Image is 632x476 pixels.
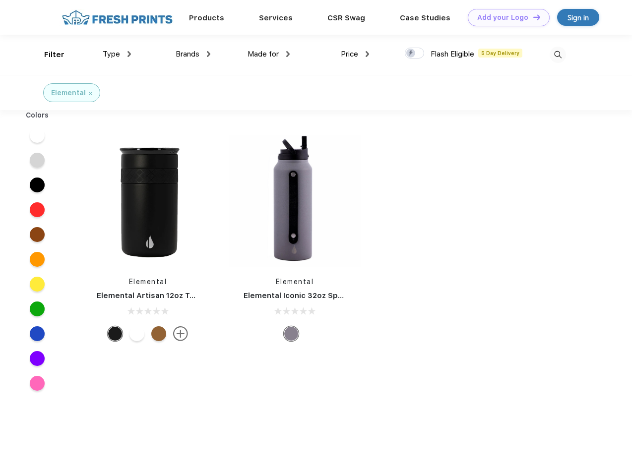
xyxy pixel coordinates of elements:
[127,51,131,57] img: dropdown.png
[431,50,474,59] span: Flash Eligible
[151,326,166,341] div: Teak Wood
[97,291,216,300] a: Elemental Artisan 12oz Tumbler
[478,49,522,58] span: 5 Day Delivery
[207,51,210,57] img: dropdown.png
[189,13,224,22] a: Products
[229,135,361,267] img: func=resize&h=266
[276,278,314,286] a: Elemental
[129,326,144,341] div: White
[259,13,293,22] a: Services
[557,9,599,26] a: Sign in
[248,50,279,59] span: Made for
[103,50,120,59] span: Type
[284,326,299,341] div: Graphite
[568,12,589,23] div: Sign in
[477,13,528,22] div: Add your Logo
[366,51,369,57] img: dropdown.png
[533,14,540,20] img: DT
[550,47,566,63] img: desktop_search.svg
[244,291,401,300] a: Elemental Iconic 32oz Sport Water Bottle
[129,278,167,286] a: Elemental
[89,92,92,95] img: filter_cancel.svg
[82,135,214,267] img: func=resize&h=266
[341,50,358,59] span: Price
[59,9,176,26] img: fo%20logo%202.webp
[327,13,365,22] a: CSR Swag
[176,50,199,59] span: Brands
[18,110,57,120] div: Colors
[286,51,290,57] img: dropdown.png
[173,326,188,341] img: more.svg
[108,326,123,341] div: Matte Black
[44,49,64,60] div: Filter
[51,88,86,98] div: Elemental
